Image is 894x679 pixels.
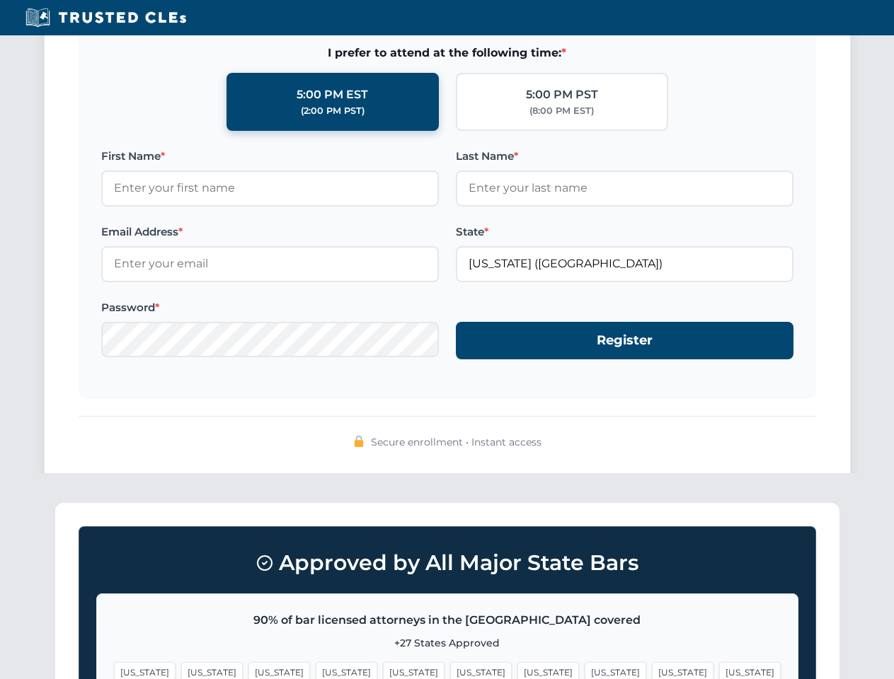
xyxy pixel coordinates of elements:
[371,434,541,450] span: Secure enrollment • Instant access
[96,544,798,582] h3: Approved by All Major State Bars
[297,86,368,104] div: 5:00 PM EST
[353,436,365,447] img: 🔒
[101,224,439,240] label: Email Address
[101,148,439,165] label: First Name
[21,7,190,28] img: Trusted CLEs
[456,148,793,165] label: Last Name
[101,299,439,316] label: Password
[301,104,365,118] div: (2:00 PM PST)
[114,635,781,651] p: +27 States Approved
[456,170,793,206] input: Enter your last name
[101,44,793,62] span: I prefer to attend at the following time:
[529,104,594,118] div: (8:00 PM EST)
[114,611,781,629] p: 90% of bar licensed attorneys in the [GEOGRAPHIC_DATA] covered
[456,322,793,359] button: Register
[101,246,439,282] input: Enter your email
[456,224,793,240] label: State
[526,86,598,104] div: 5:00 PM PST
[456,246,793,282] input: Florida (FL)
[101,170,439,206] input: Enter your first name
